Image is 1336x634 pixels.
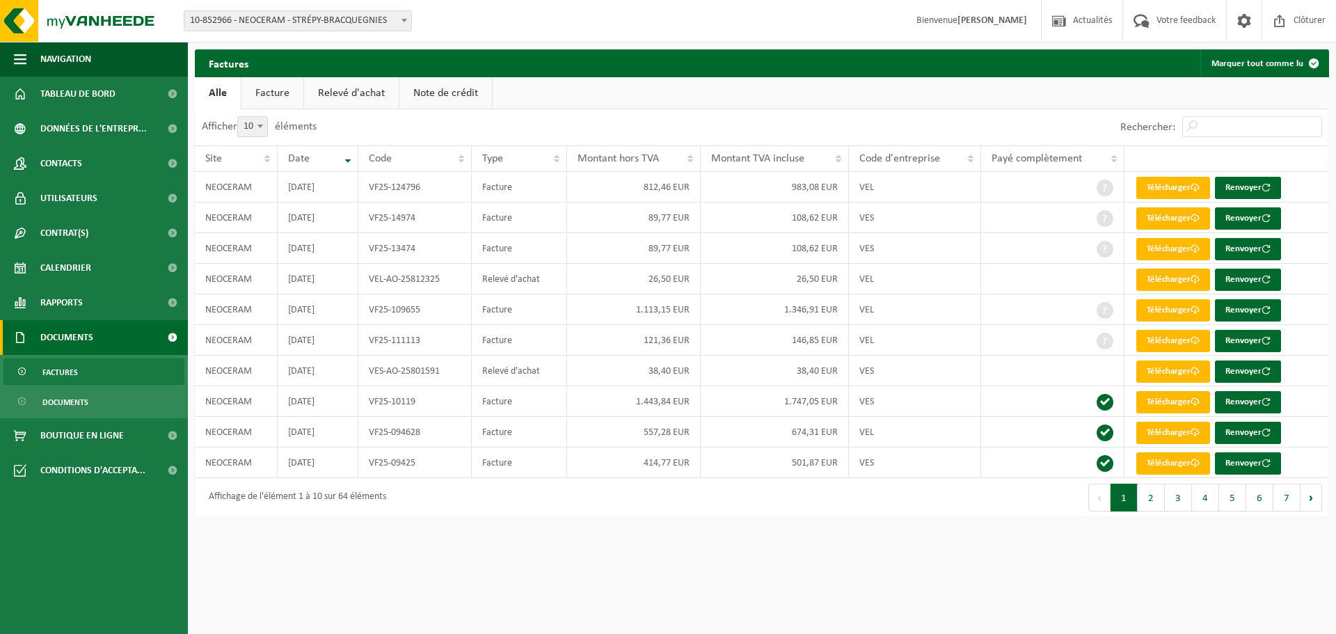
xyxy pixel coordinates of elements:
[195,356,278,386] td: NEOCERAM
[1111,484,1138,512] button: 1
[358,233,472,264] td: VF25-13474
[184,10,412,31] span: 10-852966 - NEOCERAM - STRÉPY-BRACQUEGNIES
[40,216,88,251] span: Contrat(s)
[859,153,940,164] span: Code d'entreprise
[40,42,91,77] span: Navigation
[1192,484,1219,512] button: 4
[1136,391,1210,413] a: Télécharger
[1215,238,1281,260] button: Renvoyer
[1246,484,1273,512] button: 6
[992,153,1082,164] span: Payé complètement
[472,172,567,203] td: Facture
[1215,299,1281,322] button: Renvoyer
[849,264,981,294] td: VEL
[567,172,701,203] td: 812,46 EUR
[701,325,849,356] td: 146,85 EUR
[195,49,262,77] h2: Factures
[472,356,567,386] td: Relevé d'achat
[472,417,567,447] td: Facture
[278,294,359,325] td: [DATE]
[241,77,303,109] a: Facture
[1136,452,1210,475] a: Télécharger
[205,153,222,164] span: Site
[358,386,472,417] td: VF25-10119
[40,77,116,111] span: Tableau de bord
[40,251,91,285] span: Calendrier
[849,356,981,386] td: VES
[472,325,567,356] td: Facture
[1136,330,1210,352] a: Télécharger
[195,203,278,233] td: NEOCERAM
[40,418,124,453] span: Boutique en ligne
[195,294,278,325] td: NEOCERAM
[849,325,981,356] td: VEL
[578,153,659,164] span: Montant hors TVA
[472,264,567,294] td: Relevé d'achat
[278,447,359,478] td: [DATE]
[1215,391,1281,413] button: Renvoyer
[399,77,492,109] a: Note de crédit
[358,172,472,203] td: VF25-124796
[195,264,278,294] td: NEOCERAM
[1136,177,1210,199] a: Télécharger
[1136,207,1210,230] a: Télécharger
[849,294,981,325] td: VEL
[195,77,241,109] a: Alle
[1200,49,1328,77] button: Marquer tout comme lu
[358,264,472,294] td: VEL-AO-25812325
[701,356,849,386] td: 38,40 EUR
[701,447,849,478] td: 501,87 EUR
[278,233,359,264] td: [DATE]
[567,447,701,478] td: 414,77 EUR
[701,386,849,417] td: 1.747,05 EUR
[40,453,145,488] span: Conditions d'accepta...
[40,285,83,320] span: Rapports
[472,233,567,264] td: Facture
[1273,484,1301,512] button: 7
[849,447,981,478] td: VES
[202,121,317,132] label: Afficher éléments
[701,203,849,233] td: 108,62 EUR
[957,15,1027,26] strong: [PERSON_NAME]
[195,233,278,264] td: NEOCERAM
[1215,422,1281,444] button: Renvoyer
[42,359,78,386] span: Factures
[278,203,359,233] td: [DATE]
[701,233,849,264] td: 108,62 EUR
[567,203,701,233] td: 89,77 EUR
[472,203,567,233] td: Facture
[849,203,981,233] td: VES
[40,111,147,146] span: Données de l'entrepr...
[358,417,472,447] td: VF25-094628
[278,386,359,417] td: [DATE]
[1215,207,1281,230] button: Renvoyer
[195,417,278,447] td: NEOCERAM
[358,325,472,356] td: VF25-111113
[3,388,184,415] a: Documents
[278,417,359,447] td: [DATE]
[238,117,267,136] span: 10
[195,386,278,417] td: NEOCERAM
[278,264,359,294] td: [DATE]
[1136,360,1210,383] a: Télécharger
[40,181,97,216] span: Utilisateurs
[1136,238,1210,260] a: Télécharger
[40,146,82,181] span: Contacts
[1136,299,1210,322] a: Télécharger
[288,153,310,164] span: Date
[195,172,278,203] td: NEOCERAM
[849,386,981,417] td: VES
[358,294,472,325] td: VF25-109655
[1165,484,1192,512] button: 3
[42,389,88,415] span: Documents
[701,294,849,325] td: 1.346,91 EUR
[849,417,981,447] td: VEL
[278,325,359,356] td: [DATE]
[701,417,849,447] td: 674,31 EUR
[1215,360,1281,383] button: Renvoyer
[849,233,981,264] td: VES
[567,325,701,356] td: 121,36 EUR
[278,356,359,386] td: [DATE]
[1215,452,1281,475] button: Renvoyer
[1088,484,1111,512] button: Previous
